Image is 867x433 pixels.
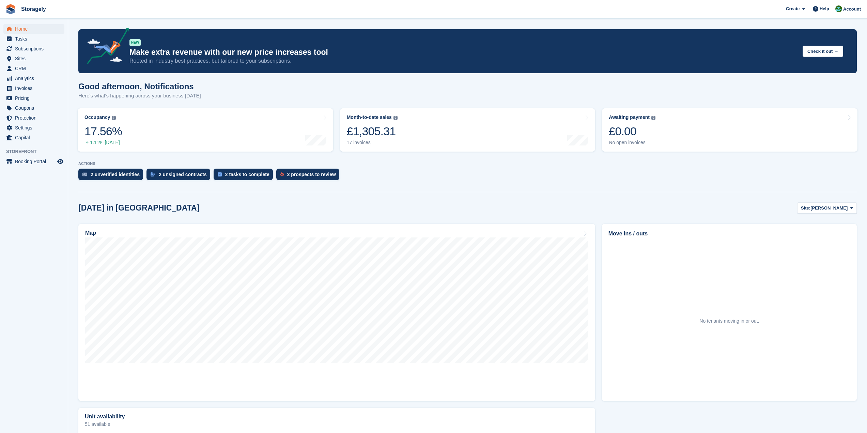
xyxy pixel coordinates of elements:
[15,113,56,123] span: Protection
[18,3,49,15] a: Storagely
[347,124,398,138] div: £1,305.31
[78,203,199,213] h2: [DATE] in [GEOGRAPHIC_DATA]
[3,24,64,34] a: menu
[15,24,56,34] span: Home
[3,64,64,73] a: menu
[15,83,56,93] span: Invoices
[3,83,64,93] a: menu
[15,34,56,44] span: Tasks
[15,103,56,113] span: Coupons
[112,116,116,120] img: icon-info-grey-7440780725fd019a000dd9b08b2336e03edf1995a4989e88bcd33f0948082b44.svg
[78,169,146,184] a: 2 unverified identities
[78,92,201,100] p: Here's what's happening across your business [DATE]
[129,57,797,65] p: Rooted in industry best practices, but tailored to your subscriptions.
[609,114,650,120] div: Awaiting payment
[786,5,800,12] span: Create
[15,44,56,53] span: Subscriptions
[3,34,64,44] a: menu
[609,140,655,145] div: No open invoices
[214,169,276,184] a: 2 tasks to complete
[347,140,398,145] div: 17 invoices
[801,205,810,212] span: Site:
[151,172,155,176] img: contract_signature_icon-13c848040528278c33f63329250d36e43548de30e8caae1d1a13099fd9432cc5.svg
[803,46,843,57] button: Check it out →
[3,157,64,166] a: menu
[3,123,64,133] a: menu
[78,82,201,91] h1: Good afternoon, Notifications
[3,93,64,103] a: menu
[3,103,64,113] a: menu
[84,124,122,138] div: 17.56%
[225,172,269,177] div: 2 tasks to complete
[280,172,284,176] img: prospect-51fa495bee0391a8d652442698ab0144808aea92771e9ea1ae160a38d050c398.svg
[78,161,857,166] p: ACTIONS
[15,54,56,63] span: Sites
[287,172,336,177] div: 2 prospects to review
[84,114,110,120] div: Occupancy
[810,205,848,212] span: [PERSON_NAME]
[85,230,96,236] h2: Map
[820,5,829,12] span: Help
[609,124,655,138] div: £0.00
[15,64,56,73] span: CRM
[3,113,64,123] a: menu
[3,74,64,83] a: menu
[129,47,797,57] p: Make extra revenue with our new price increases tool
[146,169,214,184] a: 2 unsigned contracts
[797,202,857,214] button: Site: [PERSON_NAME]
[3,54,64,63] a: menu
[602,108,857,152] a: Awaiting payment £0.00 No open invoices
[78,108,333,152] a: Occupancy 17.56% 1.11% [DATE]
[129,39,141,46] div: NEW
[6,148,68,155] span: Storefront
[15,133,56,142] span: Capital
[15,93,56,103] span: Pricing
[159,172,207,177] div: 2 unsigned contracts
[3,133,64,142] a: menu
[340,108,595,152] a: Month-to-date sales £1,305.31 17 invoices
[835,5,842,12] img: Notifications
[218,172,222,176] img: task-75834270c22a3079a89374b754ae025e5fb1db73e45f91037f5363f120a921f8.svg
[82,172,87,176] img: verify_identity-adf6edd0f0f0b5bbfe63781bf79b02c33cf7c696d77639b501bdc392416b5a36.svg
[15,74,56,83] span: Analytics
[276,169,343,184] a: 2 prospects to review
[347,114,392,120] div: Month-to-date sales
[3,44,64,53] a: menu
[699,318,759,325] div: No tenants moving in or out.
[56,157,64,166] a: Preview store
[84,140,122,145] div: 1.11% [DATE]
[5,4,16,14] img: stora-icon-8386f47178a22dfd0bd8f6a31ec36ba5ce8667c1dd55bd0f319d3a0aa187defe.svg
[15,123,56,133] span: Settings
[81,28,129,66] img: price-adjustments-announcement-icon-8257ccfd72463d97f412b2fc003d46551f7dbcb40ab6d574587a9cd5c0d94...
[91,172,140,177] div: 2 unverified identities
[78,224,595,401] a: Map
[608,230,850,238] h2: Move ins / outs
[85,422,589,427] p: 51 available
[651,116,655,120] img: icon-info-grey-7440780725fd019a000dd9b08b2336e03edf1995a4989e88bcd33f0948082b44.svg
[15,157,56,166] span: Booking Portal
[843,6,861,13] span: Account
[85,414,125,420] h2: Unit availability
[393,116,398,120] img: icon-info-grey-7440780725fd019a000dd9b08b2336e03edf1995a4989e88bcd33f0948082b44.svg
